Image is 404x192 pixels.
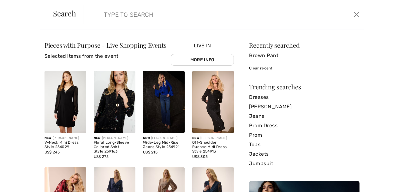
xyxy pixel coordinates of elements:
[249,121,359,130] a: Prom Dress
[249,51,359,60] a: Brown Pant
[94,154,109,159] span: US$ 275
[143,150,157,154] span: US$ 215
[45,141,86,149] div: V-Neck Mini Dress Style 254029
[249,42,359,48] div: Recently searched
[45,71,86,133] img: V-Neck Mini Dress Style 254029. Black
[192,136,199,140] span: New
[94,71,135,133] img: Floral Long-Sleeve Collared Shirt Style 259163. Black/Multi
[45,136,51,140] span: New
[249,93,359,102] a: Dresses
[249,149,359,159] a: Jackets
[143,71,185,133] img: Wide-Leg Mid-Rise Jeans Style 254921. Denim Medium Blue
[171,42,234,66] div: Live In
[45,150,60,154] span: US$ 245
[53,9,76,17] span: Search
[94,136,101,140] span: New
[352,9,361,20] button: Close
[192,154,208,159] span: US$ 305
[45,41,167,49] span: Pieces with Purpose - Live Shopping Events
[45,52,167,60] p: Selected items from the event.
[249,111,359,121] a: Jeans
[171,54,234,66] a: More Info
[192,71,234,133] img: Off-Shoulder Ruched Midi Dress Style 254913. Black
[249,102,359,111] a: [PERSON_NAME]
[249,84,359,90] div: Trending searches
[15,4,28,10] span: Chat
[45,136,86,141] div: [PERSON_NAME]
[192,136,234,141] div: [PERSON_NAME]
[143,136,150,140] span: New
[249,65,359,71] div: Clear recent
[249,130,359,140] a: Prom
[249,159,359,168] a: Jumpsuit
[192,141,234,153] div: Off-Shoulder Ruched Midi Dress Style 254913
[249,140,359,149] a: Tops
[94,136,135,141] div: [PERSON_NAME]
[94,141,135,153] div: Floral Long-Sleeve Collared Shirt Style 259163
[143,141,185,149] div: Wide-Leg Mid-Rise Jeans Style 254921
[99,5,289,24] input: TYPE TO SEARCH
[143,136,185,141] div: [PERSON_NAME]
